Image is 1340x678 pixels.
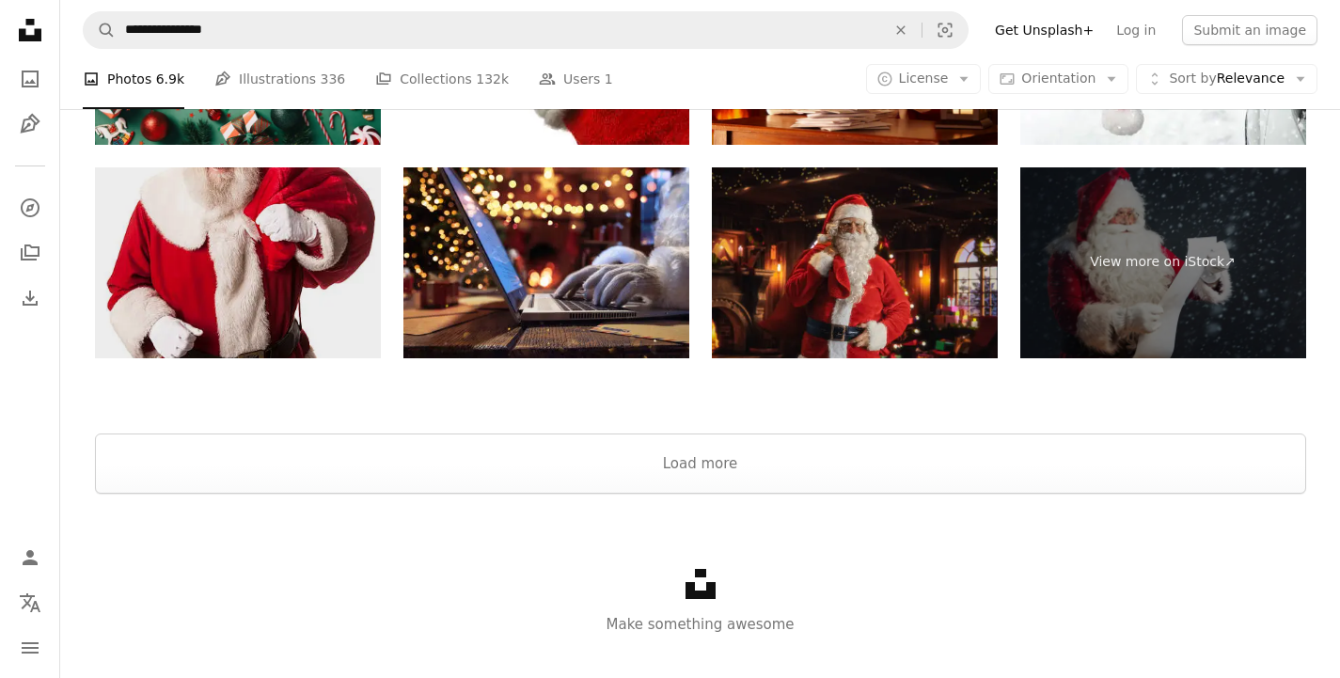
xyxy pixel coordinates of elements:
[1169,71,1216,86] span: Sort by
[866,64,982,94] button: License
[214,49,345,109] a: Illustrations 336
[1020,167,1306,358] a: View more on iStock↗
[11,11,49,53] a: Home — Unsplash
[403,167,689,358] img: Santa Claus Answering Emails. Santa's Residence on Christmas Eve
[476,69,509,89] span: 132k
[11,234,49,272] a: Collections
[60,613,1340,636] p: Make something awesome
[712,167,998,358] img: Happy Senior Santa Claus Looking at Camera and Posing at Festive Decorated Home, Holding a Big Re...
[605,69,613,89] span: 1
[1136,64,1317,94] button: Sort byRelevance
[84,12,116,48] button: Search Unsplash
[1021,71,1096,86] span: Orientation
[1169,70,1285,88] span: Relevance
[880,12,922,48] button: Clear
[1105,15,1167,45] a: Log in
[11,584,49,622] button: Language
[11,60,49,98] a: Photos
[899,71,949,86] span: License
[375,49,509,109] a: Collections 132k
[988,64,1128,94] button: Orientation
[83,11,969,49] form: Find visuals sitewide
[984,15,1105,45] a: Get Unsplash+
[11,539,49,576] a: Log in / Sign up
[539,49,613,109] a: Users 1
[95,167,381,358] img: Pictures of Real Santa Claus Has A Gift Bag
[11,189,49,227] a: Explore
[321,69,346,89] span: 336
[11,629,49,667] button: Menu
[95,434,1306,494] button: Load more
[11,105,49,143] a: Illustrations
[11,279,49,317] a: Download History
[922,12,968,48] button: Visual search
[1182,15,1317,45] button: Submit an image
